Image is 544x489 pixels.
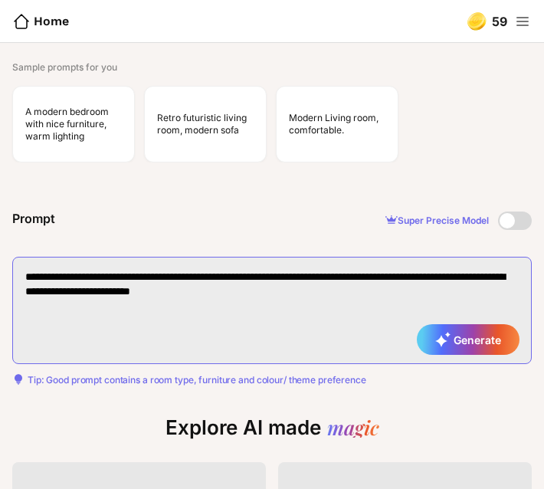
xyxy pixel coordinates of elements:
[464,9,489,34] img: gold-coin.svg
[144,86,267,162] div: Retro futuristic living room, modern sofa
[12,212,55,230] div: Prompt
[435,332,501,347] span: Generate
[12,12,69,31] div: Home
[165,405,379,450] div: Explore AI made
[385,213,489,228] div: Super Precise Model
[12,86,135,162] div: A modern bedroom with nice furniture, warm lighting
[276,86,398,162] div: Modern Living room, comfortable.
[12,373,366,387] div: Tip: Good prompt contains a room type, furniture and colour/ theme preference
[464,9,507,34] div: 59
[327,418,379,438] div: magic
